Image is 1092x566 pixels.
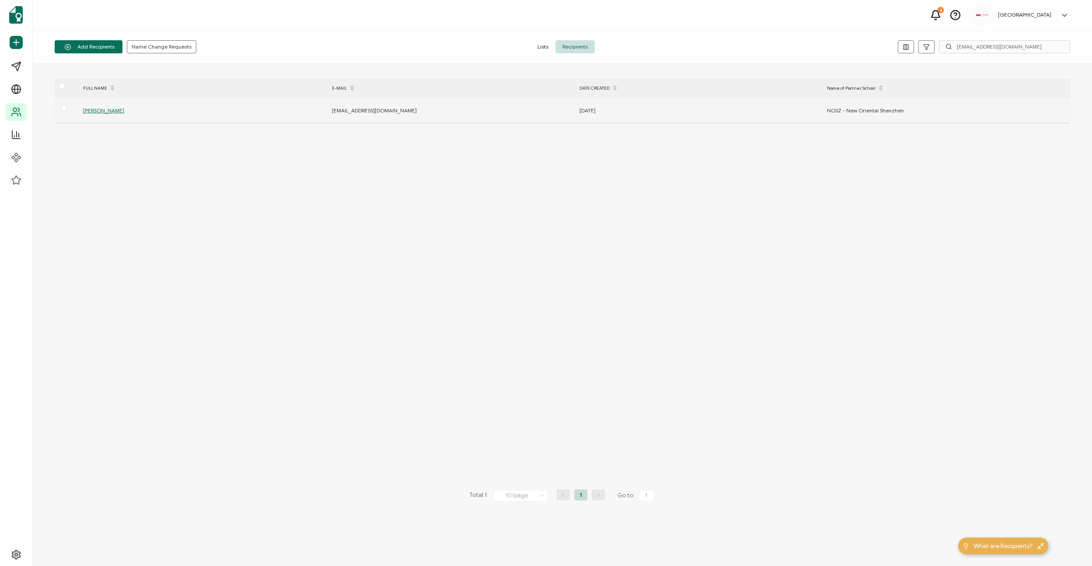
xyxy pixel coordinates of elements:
div: FULL NAME [79,81,328,96]
span: [DATE] [579,107,596,114]
button: Add Recipients [55,40,122,53]
div: DATE CREATED [575,81,823,96]
img: 534be6bd-3ab8-4108-9ccc-40d3e97e413d.png [976,14,989,16]
span: Total 1 [469,489,487,502]
span: Name Change Requests [132,44,192,49]
input: Select [493,490,548,502]
img: minimize-icon.svg [1037,543,1044,549]
input: Search [939,40,1070,53]
span: NOSZ - New Oriental Shenzhen [827,107,904,114]
div: 8 [938,7,944,13]
h5: [GEOGRAPHIC_DATA] [998,12,1051,18]
button: Name Change Requests [127,40,196,53]
span: [PERSON_NAME] [83,107,124,114]
span: Lists [530,40,555,53]
span: Go to [618,489,656,502]
span: [EMAIL_ADDRESS][DOMAIN_NAME] [332,107,417,114]
div: E-MAIL [328,81,575,96]
iframe: Chat Widget [1048,524,1092,566]
span: What are Recipients? [973,542,1033,551]
img: sertifier-logomark-colored.svg [9,6,23,24]
div: Name of Partner School [823,81,1070,96]
li: 1 [574,489,587,500]
span: Recipients [555,40,595,53]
